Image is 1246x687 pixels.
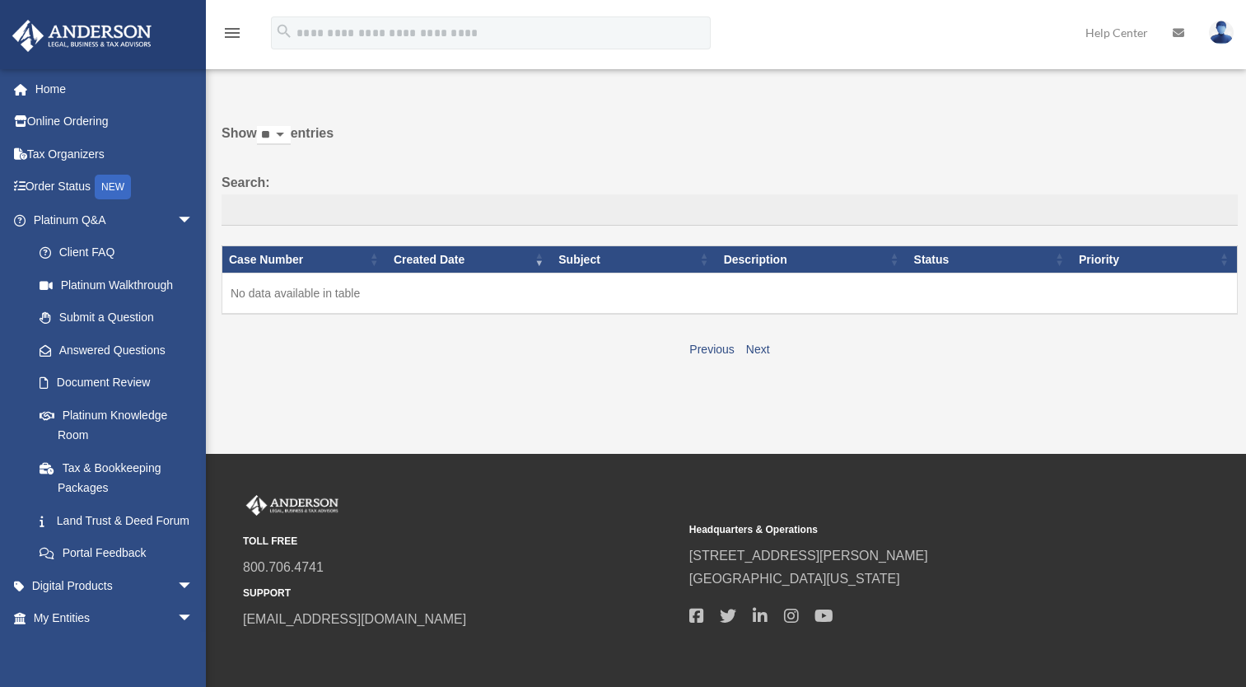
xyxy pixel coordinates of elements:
[243,585,678,602] small: SUPPORT
[23,504,210,537] a: Land Trust & Deed Forum
[23,236,210,269] a: Client FAQ
[1209,21,1234,44] img: User Pic
[12,203,210,236] a: Platinum Q&Aarrow_drop_down
[387,245,552,273] th: Created Date: activate to sort column ascending
[552,245,716,273] th: Subject: activate to sort column ascending
[746,343,770,356] a: Next
[275,22,293,40] i: search
[95,175,131,199] div: NEW
[12,171,218,204] a: Order StatusNEW
[222,122,1238,161] label: Show entries
[689,549,928,563] a: [STREET_ADDRESS][PERSON_NAME]
[7,20,156,52] img: Anderson Advisors Platinum Portal
[23,301,210,334] a: Submit a Question
[12,138,218,171] a: Tax Organizers
[222,23,242,43] i: menu
[689,343,734,356] a: Previous
[23,334,202,367] a: Answered Questions
[23,451,210,504] a: Tax & Bookkeeping Packages
[12,105,218,138] a: Online Ordering
[222,171,1238,226] label: Search:
[243,495,342,516] img: Anderson Advisors Platinum Portal
[243,533,678,550] small: TOLL FREE
[23,537,210,570] a: Portal Feedback
[177,203,210,237] span: arrow_drop_down
[222,29,242,43] a: menu
[243,560,324,574] a: 800.706.4741
[222,245,387,273] th: Case Number: activate to sort column ascending
[1072,245,1238,273] th: Priority: activate to sort column ascending
[23,399,210,451] a: Platinum Knowledge Room
[717,245,908,273] th: Description: activate to sort column ascending
[177,602,210,636] span: arrow_drop_down
[908,245,1072,273] th: Status: activate to sort column ascending
[689,572,900,586] a: [GEOGRAPHIC_DATA][US_STATE]
[689,521,1124,539] small: Headquarters & Operations
[243,612,466,626] a: [EMAIL_ADDRESS][DOMAIN_NAME]
[12,602,218,635] a: My Entitiesarrow_drop_down
[12,569,218,602] a: Digital Productsarrow_drop_down
[12,72,218,105] a: Home
[257,126,291,145] select: Showentries
[222,273,1238,315] td: No data available in table
[222,194,1238,226] input: Search:
[23,269,210,301] a: Platinum Walkthrough
[177,569,210,603] span: arrow_drop_down
[23,367,210,400] a: Document Review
